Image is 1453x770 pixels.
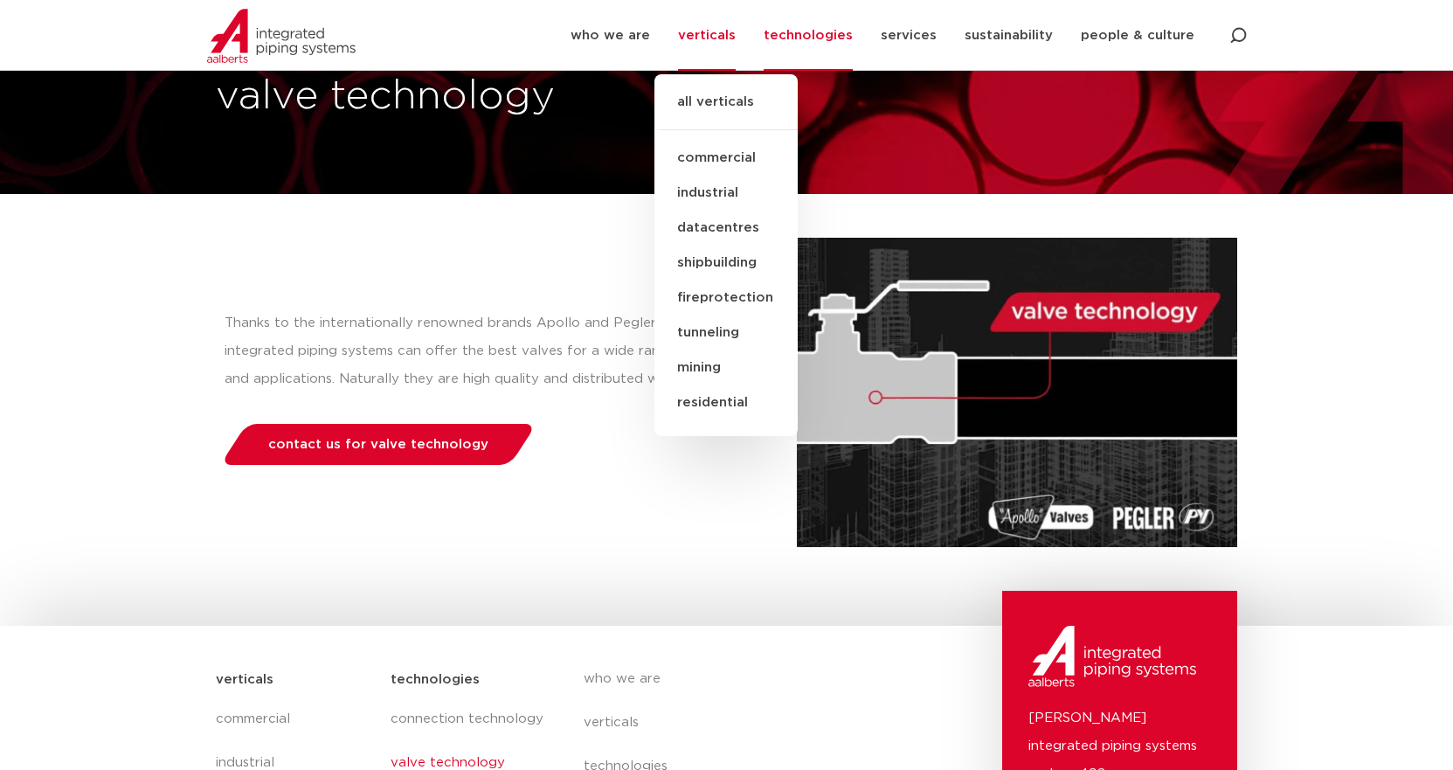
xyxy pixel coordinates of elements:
[654,176,798,211] a: industrial
[654,246,798,281] a: shipbuilding
[654,211,798,246] a: datacentres
[225,309,762,393] p: Thanks to the internationally renowned brands Apollo and Pegler, Aalberts integrated piping syste...
[391,697,548,741] a: connection technology
[654,385,798,420] a: residential
[391,666,480,694] h5: technologies
[268,438,488,451] span: contact us for valve technology
[654,92,798,130] a: all verticals
[654,281,798,316] a: fireprotection
[216,697,374,741] a: commercial
[219,424,536,465] a: contact us for valve technology
[654,350,798,385] a: mining
[216,69,718,125] h1: valve technology
[654,74,798,436] ul: verticals
[216,666,273,694] h5: verticals
[654,141,798,176] a: commercial
[584,657,903,701] a: who we are
[584,701,903,745] a: verticals
[654,316,798,350] a: tunneling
